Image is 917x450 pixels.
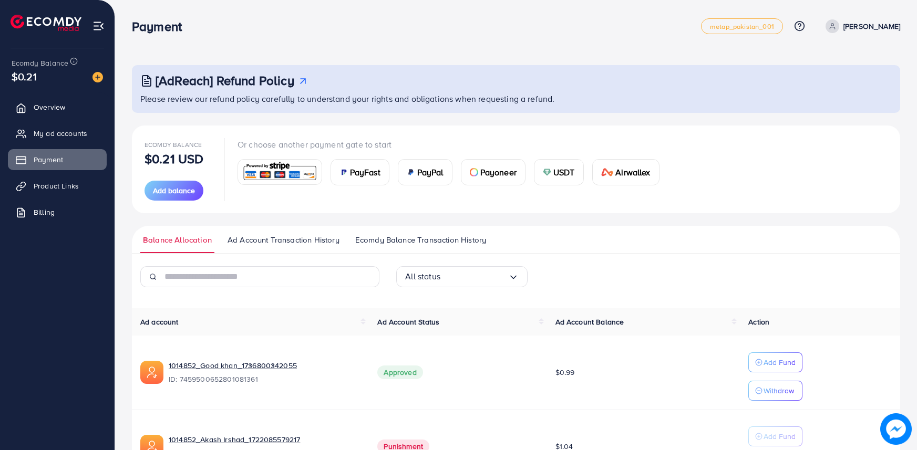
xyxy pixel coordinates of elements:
[169,374,360,384] span: ID: 7459500652801081361
[92,72,103,82] img: image
[8,175,107,196] a: Product Links
[555,317,624,327] span: Ad Account Balance
[11,15,81,31] img: logo
[748,381,802,401] button: Withdraw
[12,58,68,68] span: Ecomdy Balance
[34,102,65,112] span: Overview
[553,166,575,179] span: USDT
[238,138,668,151] p: Or choose another payment gate to start
[145,140,202,149] span: Ecomdy Balance
[140,361,163,384] img: ic-ads-acc.e4c84228.svg
[34,128,87,139] span: My ad accounts
[880,413,912,445] img: image
[140,317,179,327] span: Ad account
[241,161,318,183] img: card
[228,234,339,246] span: Ad Account Transaction History
[461,159,526,185] a: cardPayoneer
[377,365,423,379] span: Approved
[34,207,55,217] span: Billing
[331,159,389,185] a: cardPayFast
[601,168,614,176] img: card
[821,19,900,33] a: [PERSON_NAME]
[470,168,478,176] img: card
[480,166,517,179] span: Payoneer
[764,356,796,369] p: Add Fund
[156,73,294,88] h3: [AdReach] Refund Policy
[377,317,439,327] span: Ad Account Status
[407,168,415,176] img: card
[34,154,63,165] span: Payment
[34,181,79,191] span: Product Links
[843,20,900,33] p: [PERSON_NAME]
[417,166,444,179] span: PayPal
[534,159,584,185] a: cardUSDT
[701,18,783,34] a: metap_pakistan_001
[92,20,105,32] img: menu
[12,69,37,84] span: $0.21
[398,159,452,185] a: cardPayPal
[143,234,212,246] span: Balance Allocation
[748,317,769,327] span: Action
[748,426,802,446] button: Add Fund
[169,360,360,371] a: 1014852_Good khan_1736800342055
[339,168,348,176] img: card
[238,159,322,185] a: card
[555,367,575,378] span: $0.99
[615,166,650,179] span: Airwallex
[396,266,528,287] div: Search for option
[350,166,380,179] span: PayFast
[764,430,796,443] p: Add Fund
[764,384,794,397] p: Withdraw
[592,159,660,185] a: cardAirwallex
[145,181,203,201] button: Add balance
[169,360,360,384] div: <span class='underline'>1014852_Good khan_1736800342055</span></br>7459500652801081361
[8,202,107,223] a: Billing
[8,123,107,144] a: My ad accounts
[8,149,107,170] a: Payment
[153,185,195,196] span: Add balance
[355,234,486,246] span: Ecomdy Balance Transaction History
[8,97,107,118] a: Overview
[710,23,774,30] span: metap_pakistan_001
[748,352,802,372] button: Add Fund
[440,268,508,285] input: Search for option
[405,268,440,285] span: All status
[543,168,551,176] img: card
[169,434,360,445] a: 1014852_Akash Irshad_1722085579217
[145,152,203,165] p: $0.21 USD
[132,19,190,34] h3: Payment
[140,92,894,105] p: Please review our refund policy carefully to understand your rights and obligations when requesti...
